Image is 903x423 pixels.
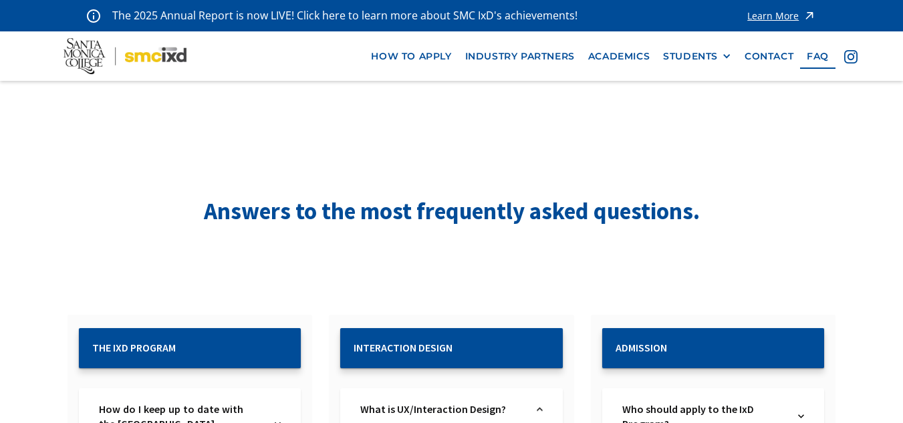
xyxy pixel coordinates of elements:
h1: Answers to the most frequently asked questions. [184,195,719,228]
p: The 2025 Annual Report is now LIVE! Click here to learn more about SMC IxD's achievements! [112,7,579,25]
h2: Interaction Design [354,341,549,354]
a: What is UX/Interaction Design? [360,402,524,416]
div: Learn More [747,11,799,21]
img: icon - arrow - alert [803,7,816,25]
h2: The IxD Program [92,341,287,354]
h2: Admission [616,341,811,354]
a: Academics [582,44,656,69]
div: STUDENTS [663,51,718,62]
a: how to apply [364,44,458,69]
a: Learn More [747,7,816,25]
div: STUDENTS [663,51,731,62]
img: icon - instagram [844,50,858,63]
a: contact [738,44,800,69]
a: industry partners [459,44,582,69]
a: faq [800,44,835,69]
img: Santa Monica College - SMC IxD logo [63,38,186,74]
img: icon - information - alert [87,9,100,23]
